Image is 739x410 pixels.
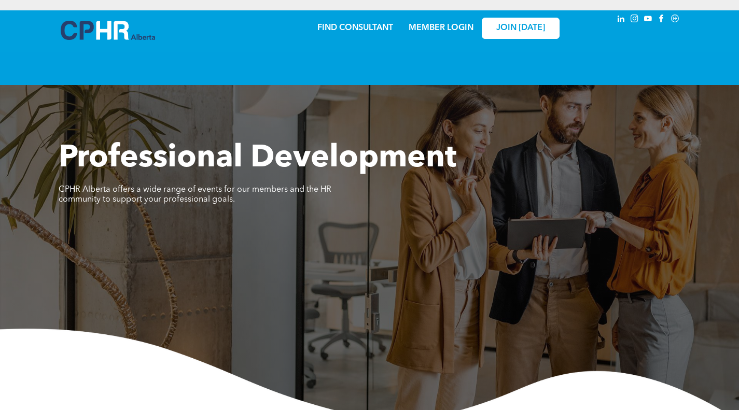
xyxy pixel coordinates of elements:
a: youtube [643,13,654,27]
a: FIND CONSULTANT [317,24,393,32]
span: JOIN [DATE] [496,23,545,33]
a: Social network [670,13,681,27]
a: linkedin [616,13,627,27]
a: facebook [656,13,667,27]
img: A blue and white logo for cp alberta [61,21,155,40]
span: Professional Development [59,143,456,174]
a: MEMBER LOGIN [409,24,473,32]
a: JOIN [DATE] [482,18,560,39]
span: CPHR Alberta offers a wide range of events for our members and the HR community to support your p... [59,186,331,204]
a: instagram [629,13,640,27]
